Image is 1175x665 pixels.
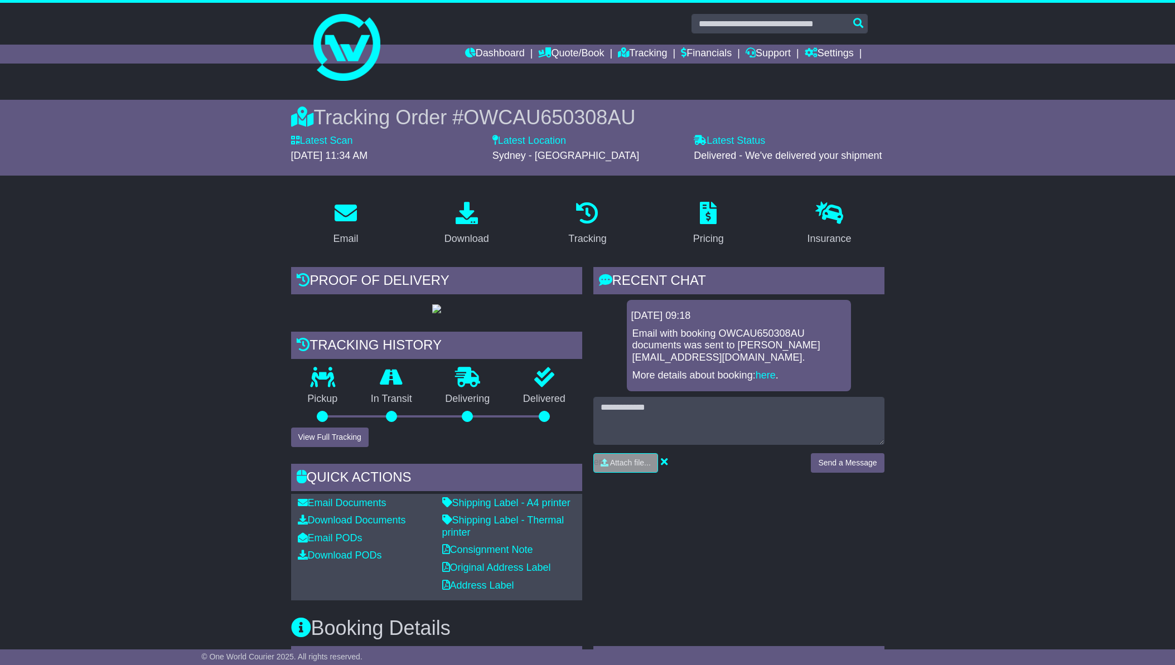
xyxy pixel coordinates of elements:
[463,106,635,129] span: OWCAU650308AU
[631,310,847,322] div: [DATE] 09:18
[618,45,667,64] a: Tracking
[807,231,852,246] div: Insurance
[492,150,639,161] span: Sydney - [GEOGRAPHIC_DATA]
[694,150,882,161] span: Delivered - We've delivered your shipment
[354,393,429,405] p: In Transit
[444,231,489,246] div: Download
[291,135,353,147] label: Latest Scan
[492,135,566,147] label: Latest Location
[465,45,525,64] a: Dashboard
[800,198,859,250] a: Insurance
[811,453,884,473] button: Send a Message
[291,105,884,129] div: Tracking Order #
[291,267,582,297] div: Proof of Delivery
[538,45,604,64] a: Quote/Book
[681,45,732,64] a: Financials
[506,393,582,405] p: Delivered
[298,514,406,526] a: Download Documents
[632,328,845,364] p: Email with booking OWCAU650308AU documents was sent to [PERSON_NAME][EMAIL_ADDRESS][DOMAIN_NAME].
[291,150,368,161] span: [DATE] 11:34 AM
[746,45,791,64] a: Support
[201,652,362,661] span: © One World Courier 2025. All rights reserved.
[442,514,564,538] a: Shipping Label - Thermal printer
[568,231,606,246] div: Tracking
[298,497,386,508] a: Email Documents
[693,231,724,246] div: Pricing
[756,370,776,381] a: here
[298,532,362,543] a: Email PODs
[429,393,507,405] p: Delivering
[291,332,582,362] div: Tracking history
[593,267,884,297] div: RECENT CHAT
[805,45,854,64] a: Settings
[694,135,765,147] label: Latest Status
[291,464,582,494] div: Quick Actions
[291,428,369,447] button: View Full Tracking
[437,198,496,250] a: Download
[291,393,355,405] p: Pickup
[291,617,884,639] h3: Booking Details
[442,562,551,573] a: Original Address Label
[298,550,382,561] a: Download PODs
[561,198,613,250] a: Tracking
[686,198,731,250] a: Pricing
[442,580,514,591] a: Address Label
[442,544,533,555] a: Consignment Note
[632,370,845,382] p: More details about booking: .
[326,198,365,250] a: Email
[333,231,358,246] div: Email
[432,304,441,313] img: GetPodImage
[442,497,570,508] a: Shipping Label - A4 printer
